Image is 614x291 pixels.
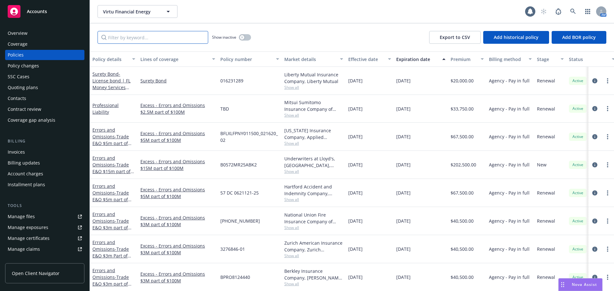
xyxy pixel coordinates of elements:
span: Active [571,162,584,168]
span: [DATE] [348,105,363,112]
span: [DATE] [348,218,363,224]
div: Quoting plans [8,82,38,93]
div: Manage certificates [8,233,50,243]
span: Active [571,190,584,196]
span: $40,500.00 [451,246,474,252]
span: Agency - Pay in full [489,218,530,224]
div: Manage exposures [8,222,48,233]
span: Active [571,134,584,140]
a: Manage exposures [5,222,84,233]
span: Agency - Pay in full [489,161,530,168]
a: Policies [5,50,84,60]
a: Manage certificates [5,233,84,243]
span: Accounts [27,9,47,14]
button: Expiration date [394,51,448,67]
span: Renewal [537,105,555,112]
div: Contract review [8,104,41,114]
div: Invoices [8,147,25,157]
button: Policy number [218,51,282,67]
span: Agency - Pay in full [489,133,530,140]
a: circleInformation [591,161,599,169]
div: Drag to move [559,279,567,291]
div: Expiration date [396,56,438,63]
div: Account charges [8,169,43,179]
span: 016231289 [220,77,243,84]
span: Nova Assist [572,282,597,287]
span: $67,500.00 [451,189,474,196]
a: Errors and Omissions [92,127,129,153]
span: [DATE] [396,133,411,140]
button: Stage [534,51,566,67]
span: [DATE] [348,133,363,140]
a: SSC Cases [5,72,84,82]
span: - Trade E&O $15m part of $100m [92,162,134,181]
span: [DATE] [348,274,363,280]
div: Policy number [220,56,272,63]
a: Excess - Errors and Omissions $3M part of $100M [140,242,215,256]
span: [DATE] [396,274,411,280]
a: Surety Bond [140,77,215,84]
div: Billing method [489,56,525,63]
div: Policies [8,50,24,60]
div: Billing [5,138,84,144]
a: Manage files [5,211,84,222]
span: Active [571,78,584,84]
span: BPRO8124440 [220,274,250,280]
div: Zurich American Insurance Company, Zurich Insurance Group [284,240,343,253]
div: Mitsui Sumitomo Insurance Company of America, Mitsui Sumitomo Insurance Group [284,99,343,112]
button: Billing method [486,51,534,67]
a: Surety Bond [92,71,130,97]
a: Errors and Omissions [92,211,129,237]
div: Manage files [8,211,35,222]
span: Add BOR policy [562,34,596,40]
button: Add BOR policy [552,31,606,44]
span: New [537,161,547,168]
a: Professional Liability [92,102,119,115]
span: Open Client Navigator [12,270,59,277]
a: Account charges [5,169,84,179]
button: Effective date [346,51,394,67]
a: Search [567,5,579,18]
span: Show all [284,197,343,202]
a: Coverage [5,39,84,49]
a: Excess - Errors and Omissions $3M part of $100M [140,271,215,284]
a: more [604,245,611,253]
span: Active [571,218,584,224]
span: [DATE] [396,189,411,196]
a: Excess - Errors and Omissions $3M part of $100M [140,214,215,228]
a: more [604,161,611,169]
a: Contacts [5,93,84,103]
span: [DATE] [348,189,363,196]
a: Excess - Errors and Omissions $5M part of $100M [140,186,215,200]
a: circleInformation [591,217,599,225]
a: circleInformation [591,133,599,141]
a: Installment plans [5,180,84,190]
a: Overview [5,28,84,38]
span: $20,000.00 [451,77,474,84]
a: Errors and Omissions [92,155,130,181]
a: Errors and Omissions [92,239,129,265]
a: Errors and Omissions [92,183,129,209]
span: [DATE] [396,161,411,168]
span: [DATE] [396,105,411,112]
div: Status [569,56,608,63]
span: Show inactive [212,34,236,40]
span: - Trade E&O $5m part of $100m [92,134,131,153]
span: Renewal [537,77,555,84]
div: Liberty Mutual Insurance Company, Liberty Mutual [284,71,343,85]
div: SSC Cases [8,72,29,82]
input: Filter by keyword... [98,31,208,44]
span: 57 DC 0621121-25 [220,189,259,196]
div: Manage claims [8,244,40,254]
div: Underwriters at Lloyd's, [GEOGRAPHIC_DATA], Lloyd's of [GEOGRAPHIC_DATA], Tysers Insurance Broker... [284,155,343,169]
span: Agency - Pay in full [489,274,530,280]
a: Invoices [5,147,84,157]
a: more [604,189,611,197]
button: Policy details [90,51,138,67]
span: [PHONE_NUMBER] [220,218,260,224]
span: 3276846-01 [220,246,245,252]
span: Agency - Pay in full [489,189,530,196]
span: Renewal [537,274,555,280]
span: TBD [220,105,229,112]
span: [DATE] [396,246,411,252]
